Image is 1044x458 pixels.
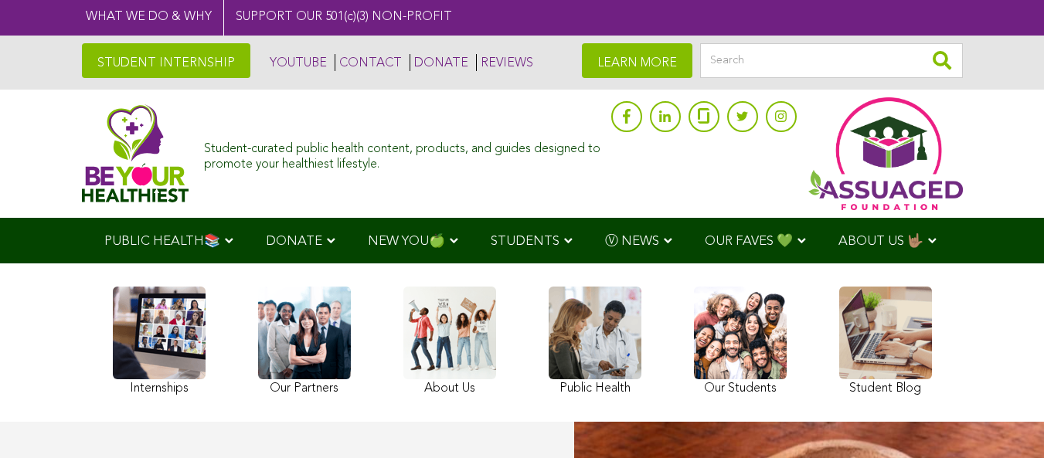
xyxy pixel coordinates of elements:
a: DONATE [410,54,468,71]
span: STUDENTS [491,235,559,248]
a: CONTACT [335,54,402,71]
a: YOUTUBE [266,54,327,71]
a: REVIEWS [476,54,533,71]
span: NEW YOU🍏 [368,235,445,248]
span: Ⓥ NEWS [605,235,659,248]
div: Student-curated public health content, products, and guides designed to promote your healthiest l... [204,134,603,171]
span: PUBLIC HEALTH📚 [104,235,220,248]
img: Assuaged App [808,97,963,210]
div: Navigation Menu [82,218,963,263]
img: Assuaged [82,104,189,202]
a: LEARN MORE [582,43,692,78]
span: OUR FAVES 💚 [705,235,793,248]
img: glassdoor [698,108,709,124]
span: ABOUT US 🤟🏽 [838,235,923,248]
span: DONATE [266,235,322,248]
a: STUDENT INTERNSHIP [82,43,250,78]
input: Search [700,43,963,78]
iframe: Chat Widget [967,384,1044,458]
